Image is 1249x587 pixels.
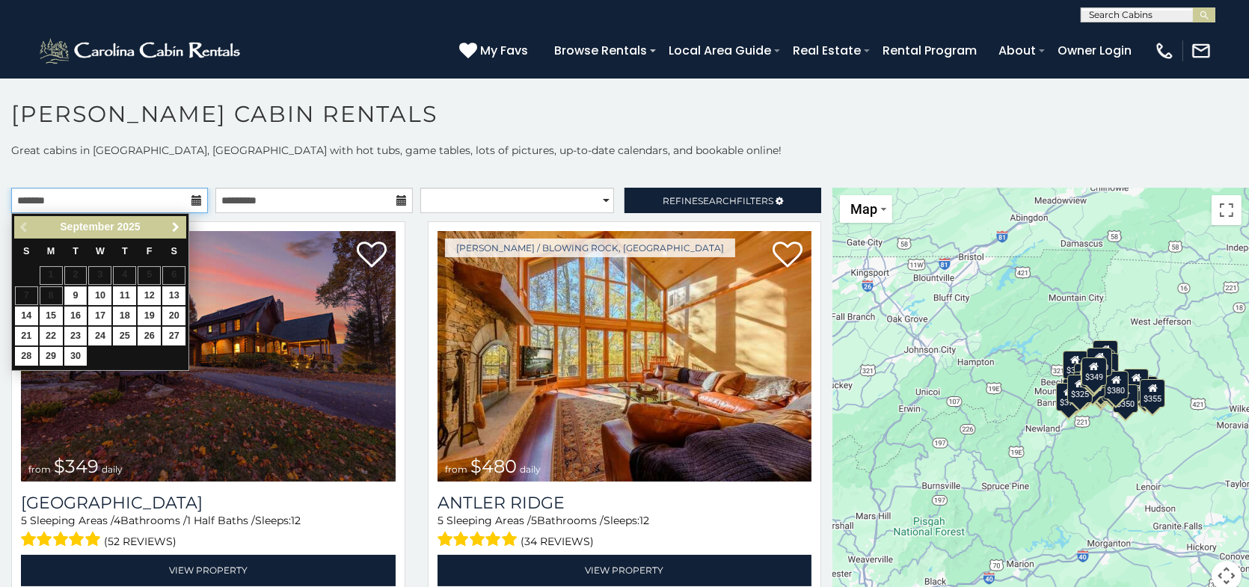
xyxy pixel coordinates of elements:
[438,231,812,482] a: Antler Ridge from $480 daily
[438,555,812,586] a: View Property
[531,514,537,527] span: 5
[64,307,88,325] a: 16
[15,307,38,325] a: 14
[187,514,255,527] span: 1 Half Baths /
[698,195,737,206] span: Search
[991,37,1043,64] a: About
[113,327,136,345] a: 25
[1093,353,1119,381] div: $250
[73,246,79,256] span: Tuesday
[875,37,984,64] a: Rental Program
[162,286,185,305] a: 13
[1081,360,1106,388] div: $210
[1191,40,1212,61] img: mail-regular-white.png
[438,513,812,551] div: Sleeping Areas / Bathrooms / Sleeps:
[1112,384,1138,413] div: $350
[21,493,396,513] h3: Diamond Creek Lodge
[21,555,396,586] a: View Property
[21,513,396,551] div: Sleeping Areas / Bathrooms / Sleeps:
[624,188,821,213] a: RefineSearchFilters
[1050,37,1139,64] a: Owner Login
[1123,369,1149,397] div: $930
[102,464,123,475] span: daily
[1063,350,1088,378] div: $305
[138,286,161,305] a: 12
[147,246,153,256] span: Friday
[40,347,63,366] a: 29
[547,37,654,64] a: Browse Rentals
[1093,339,1118,368] div: $525
[170,221,182,233] span: Next
[21,231,396,482] img: Diamond Creek Lodge
[1087,373,1113,402] div: $315
[64,327,88,345] a: 23
[88,286,111,305] a: 10
[105,532,177,551] span: (52 reviews)
[773,240,803,271] a: Add to favorites
[21,231,396,482] a: Diamond Creek Lodge from $349 daily
[1140,379,1165,408] div: $355
[663,195,773,206] span: Refine Filters
[1103,370,1129,399] div: $380
[96,246,105,256] span: Wednesday
[23,246,29,256] span: Sunday
[37,36,245,66] img: White-1-2.png
[850,201,877,217] span: Map
[60,221,114,233] span: September
[162,327,185,345] a: 27
[28,464,51,475] span: from
[40,307,63,325] a: 15
[438,231,812,482] img: Antler Ridge
[521,532,594,551] span: (34 reviews)
[438,493,812,513] a: Antler Ridge
[138,307,161,325] a: 19
[661,37,779,64] a: Local Area Guide
[122,246,128,256] span: Thursday
[88,327,111,345] a: 24
[64,286,88,305] a: 9
[1056,382,1081,411] div: $375
[47,246,55,256] span: Monday
[1154,40,1175,61] img: phone-regular-white.png
[357,240,387,271] a: Add to favorites
[785,37,868,64] a: Real Estate
[1212,195,1242,225] button: Toggle fullscreen view
[21,514,27,527] span: 5
[438,514,444,527] span: 5
[480,41,528,60] span: My Favs
[639,514,649,527] span: 12
[459,41,532,61] a: My Favs
[117,221,141,233] span: 2025
[291,514,301,527] span: 12
[138,327,161,345] a: 26
[113,286,136,305] a: 11
[1067,374,1093,402] div: $325
[21,493,396,513] a: [GEOGRAPHIC_DATA]
[171,246,177,256] span: Saturday
[470,455,517,477] span: $480
[166,218,185,237] a: Next
[40,327,63,345] a: 22
[840,195,892,223] button: Change map style
[445,239,735,257] a: [PERSON_NAME] / Blowing Rock, [GEOGRAPHIC_DATA]
[445,464,467,475] span: from
[113,307,136,325] a: 18
[64,347,88,366] a: 30
[88,307,111,325] a: 17
[520,464,541,475] span: daily
[1087,347,1112,375] div: $320
[114,514,120,527] span: 4
[162,307,185,325] a: 20
[15,347,38,366] a: 28
[54,455,99,477] span: $349
[15,327,38,345] a: 21
[1081,357,1106,386] div: $349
